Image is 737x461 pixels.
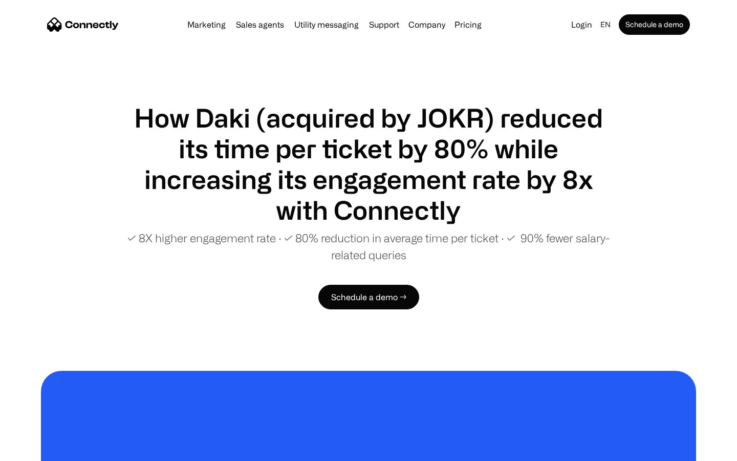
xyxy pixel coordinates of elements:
[10,442,61,457] aside: Language selected: English
[600,17,611,32] div: en
[123,229,614,263] p: ✓ 8X higher engagement rate ∙ ✓ 80% reduction in average time per ticket ∙ ✓ 90% fewer salary-rel...
[232,20,288,29] a: Sales agents
[20,443,61,457] ul: Language list
[619,14,690,35] a: Schedule a demo
[123,102,614,225] h1: How Daki (acquired by JOKR) reduced its time per ticket by 80% while increasing its engagement ra...
[450,20,486,29] a: Pricing
[365,20,403,29] a: Support
[408,17,445,32] div: Company
[183,20,230,29] a: Marketing
[290,20,363,29] a: Utility messaging
[318,285,419,309] a: Schedule a demo →
[567,17,596,32] a: Login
